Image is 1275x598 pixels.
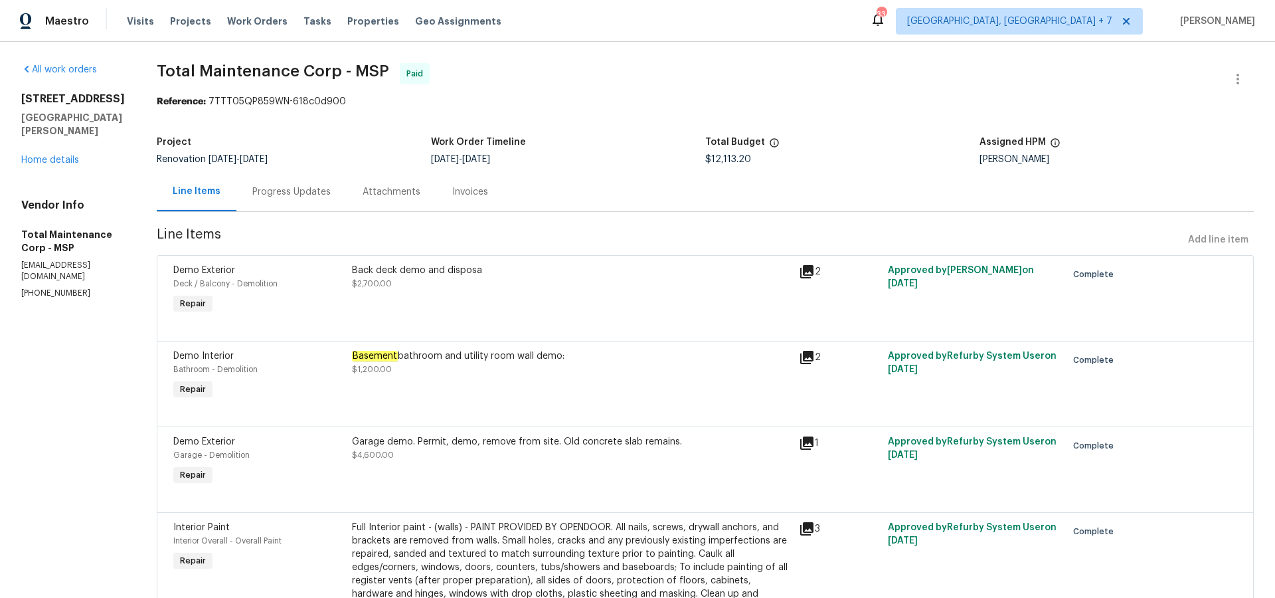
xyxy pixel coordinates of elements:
[240,155,268,164] span: [DATE]
[173,280,278,288] span: Deck / Balcony - Demolition
[173,185,220,198] div: Line Items
[21,260,125,282] p: [EMAIL_ADDRESS][DOMAIN_NAME]
[173,365,258,373] span: Bathroom - Demolition
[157,228,1183,252] span: Line Items
[173,523,230,532] span: Interior Paint
[907,15,1112,28] span: [GEOGRAPHIC_DATA], [GEOGRAPHIC_DATA] + 7
[173,266,235,275] span: Demo Exterior
[877,8,886,21] div: 33
[431,155,490,164] span: -
[1050,138,1061,155] span: The hpm assigned to this work order.
[352,280,392,288] span: $2,700.00
[769,138,780,155] span: The total cost of line items that have been proposed by Opendoor. This sum includes line items th...
[1175,15,1255,28] span: [PERSON_NAME]
[1073,268,1119,281] span: Complete
[352,264,791,277] div: Back deck demo and disposa
[157,138,191,147] h5: Project
[173,451,250,459] span: Garage - Demolition
[431,138,526,147] h5: Work Order Timeline
[1073,353,1119,367] span: Complete
[173,537,282,545] span: Interior Overall - Overall Paint
[21,199,125,212] h4: Vendor Info
[415,15,501,28] span: Geo Assignments
[888,279,918,288] span: [DATE]
[157,97,206,106] b: Reference:
[888,365,918,374] span: [DATE]
[21,288,125,299] p: [PHONE_NUMBER]
[363,185,420,199] div: Attachments
[888,536,918,546] span: [DATE]
[175,554,211,567] span: Repair
[888,266,1034,288] span: Approved by [PERSON_NAME] on
[21,111,125,138] h5: [GEOGRAPHIC_DATA][PERSON_NAME]
[799,521,880,537] div: 3
[799,264,880,280] div: 2
[173,351,234,361] span: Demo Interior
[21,155,79,165] a: Home details
[431,155,459,164] span: [DATE]
[888,523,1057,546] span: Approved by Refurby System User on
[175,468,211,482] span: Repair
[175,297,211,310] span: Repair
[705,138,765,147] h5: Total Budget
[157,63,389,79] span: Total Maintenance Corp - MSP
[347,15,399,28] span: Properties
[21,92,125,106] h2: [STREET_ADDRESS]
[888,450,918,460] span: [DATE]
[1073,525,1119,538] span: Complete
[352,349,791,363] div: bathroom and utility room wall demo:
[352,351,398,361] em: Basement
[170,15,211,28] span: Projects
[21,228,125,254] h5: Total Maintenance Corp - MSP
[705,155,751,164] span: $12,113.20
[799,435,880,451] div: 1
[462,155,490,164] span: [DATE]
[127,15,154,28] span: Visits
[406,67,428,80] span: Paid
[252,185,331,199] div: Progress Updates
[45,15,89,28] span: Maestro
[979,155,1254,164] div: [PERSON_NAME]
[157,95,1254,108] div: 7TTT05QP859WN-618c0d900
[209,155,268,164] span: -
[799,349,880,365] div: 2
[888,351,1057,374] span: Approved by Refurby System User on
[227,15,288,28] span: Work Orders
[157,155,268,164] span: Renovation
[352,435,791,448] div: Garage demo. Permit, demo, remove from site. Old concrete slab remains.
[173,437,235,447] span: Demo Exterior
[21,65,97,74] a: All work orders
[888,437,1057,460] span: Approved by Refurby System User on
[352,451,394,459] span: $4,600.00
[209,155,236,164] span: [DATE]
[303,17,331,26] span: Tasks
[175,383,211,396] span: Repair
[352,365,392,373] span: $1,200.00
[979,138,1046,147] h5: Assigned HPM
[452,185,488,199] div: Invoices
[1073,439,1119,452] span: Complete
